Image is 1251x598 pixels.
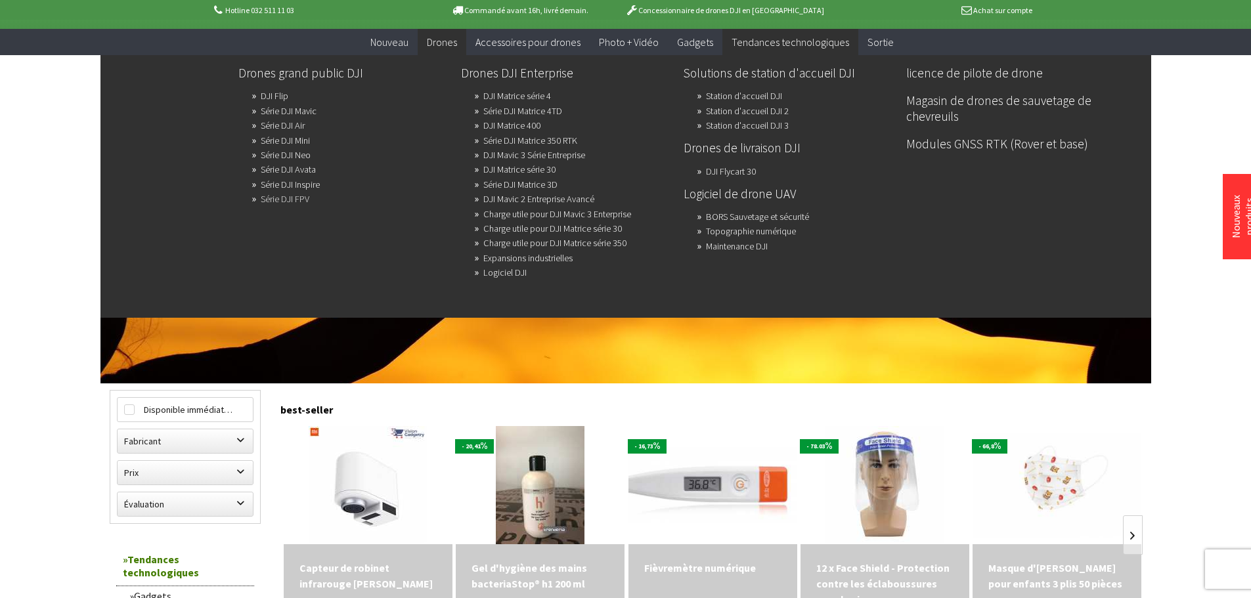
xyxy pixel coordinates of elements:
[483,135,577,146] font: Série DJI Matrice 350 RTK
[677,35,713,49] font: Gadgets
[644,561,756,574] font: Fièvremètre numérique
[483,116,540,135] a: DJI Matrice 400
[706,162,756,181] a: DJI Flycart 30
[684,186,796,202] font: Logiciel de drone UAV
[118,461,253,484] label: Prix
[483,237,626,249] font: Charge utile pour DJI Matrice série 350
[706,116,789,135] a: Station d'accueil DJI 3
[118,398,253,421] label: Disponible immédiatement
[483,205,631,223] a: Charge utile pour DJI Mavic 3 Enterprise
[261,193,309,205] font: Série DJI FPV
[483,179,558,190] font: Série DJI Matrice 3D
[858,29,903,56] a: Sortie
[706,87,782,105] a: Station d'accueil DJI
[483,249,573,267] a: Expansions industrielles
[706,90,782,102] font: Station d'accueil DJI
[483,175,558,194] a: Série DJI Matrice 3D
[361,29,418,56] a: Nouveau
[116,546,254,586] a: Tendances technologiques
[261,102,317,120] a: Série DJI Mavic
[124,467,139,479] font: Prix
[732,35,849,49] font: Tendances technologiques
[472,560,609,591] a: Gel d'hygiène des mains bacteriaStop® h1 200 ml 19,97 CHF Ajouter au panier
[238,65,363,81] font: Drones grand public DJI
[906,89,1118,127] a: Magasin de drones de sauvetage de chevreuils
[124,435,161,447] font: Fabricant
[867,35,894,49] font: Sortie
[483,87,551,105] a: DJI Matrice série 4
[464,5,588,15] font: Commandé avant 16h, livré demain.
[225,5,294,15] font: Hotline 032 511 11 03
[461,65,573,81] font: Drones DJI Enterprise
[261,105,317,117] font: Série DJI Mavic
[706,240,768,252] font: Maintenance DJI
[483,146,585,164] a: DJI Mavic 3 Série Entreprise
[144,404,250,416] font: Disponible immédiatement
[825,426,944,544] img: 12 x Face Shield - Protection contre les éclaboussures pour le visage
[261,87,288,105] a: DJI Flip
[483,219,622,238] a: Charge utile pour DJI Matrice série 30
[706,222,796,240] a: Topographie numérique
[706,211,809,223] font: BORS Sauvetage et sécurité
[261,146,311,164] a: Série DJI Neo
[906,93,1091,124] font: Magasin de drones de sauvetage de chevreuils
[483,252,573,264] font: Expansions industrielles
[483,223,622,234] font: Charge utile pour DJI Matrice série 30
[299,561,433,590] font: Capteur de robinet infrarouge [PERSON_NAME]
[483,234,626,252] a: Charge utile pour DJI Matrice série 350
[483,263,527,282] a: Logiciel DJI
[123,553,199,579] font: Tendances technologiques
[418,29,466,56] a: Drones
[483,267,527,278] font: Logiciel DJI
[261,135,310,146] font: Série DJI Mini
[261,149,311,161] font: Série DJI Neo
[706,102,789,120] a: Station d'accueil DJI 2
[472,561,587,590] font: Gel d'hygiène des mains bacteriaStop® h1 200 ml
[483,193,594,205] font: DJI Mavic 2 Entreprise Avancé
[906,62,1118,84] a: licence de pilote de drone
[261,163,316,175] font: Série DJI Avata
[483,149,585,161] font: DJI Mavic 3 Série Entreprise
[261,190,309,208] a: Série DJI FPV
[706,207,809,226] a: BORS Sauvetage et sécurité
[906,136,1088,152] font: Modules GNSS RTK (Rover et base)
[906,133,1118,155] a: Modules GNSS RTK (Rover et base)
[684,137,896,159] a: Drones de livraison DJI
[988,560,1126,591] a: Masque d'[PERSON_NAME] pour enfants 3 plis 50 pièces 24,99 CHF Ajouter au panier
[638,5,824,15] font: Concessionnaire de drones DJI en [GEOGRAPHIC_DATA]
[124,498,164,510] font: Évaluation
[706,165,756,177] font: DJI Flycart 30
[722,29,858,56] a: Tendances technologiques
[706,105,789,117] font: Station d'accueil DJI 2
[261,119,305,131] font: Série DJI Air
[644,560,781,576] a: Fièvremètre numérique 24,99 CHF Ajouter au panier
[973,433,1141,538] img: Masque d'hygiène Renard pour enfants 3 plis 50 pièces
[590,29,668,56] a: Photo + Vidéo
[261,116,305,135] a: Série DJI Air
[261,179,320,190] font: Série DJI Inspire
[706,119,789,131] font: Station d'accueil DJI 3
[684,182,896,205] a: Logiciel de drone UAV
[427,35,457,49] font: Drones
[628,447,797,523] img: Fièvremètre numérique
[370,35,408,49] font: Nouveau
[483,163,556,175] font: DJI Matrice série 30
[684,140,801,156] font: Drones de livraison DJI
[684,62,896,84] a: Solutions de station d'accueil DJI
[483,190,594,208] a: DJI Mavic 2 Entreprise Avancé
[599,35,659,49] font: Photo + Vidéo
[483,105,562,117] font: Série DJI Matrice 4TD
[466,29,590,56] a: Accessoires pour drones
[973,5,1032,15] font: Achat sur compte
[483,160,556,179] a: DJI Matrice série 30
[483,208,631,220] font: Charge utile pour DJI Mavic 3 Enterprise
[461,62,673,84] a: Drones DJI Enterprise
[238,62,450,84] a: Drones grand public DJI
[483,119,540,131] font: DJI Matrice 400
[706,237,768,255] a: Maintenance DJI
[261,131,310,150] a: Série DJI Mini
[988,561,1122,590] font: Masque d'[PERSON_NAME] pour enfants 3 plis 50 pièces
[299,560,437,591] a: Capteur de robinet infrarouge [PERSON_NAME] 50,09 CHF Ajouter au panier
[261,175,320,194] a: Série DJI Inspire
[309,426,427,544] img: Capteur de robinet infrarouge XIAOMI Mi Zajia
